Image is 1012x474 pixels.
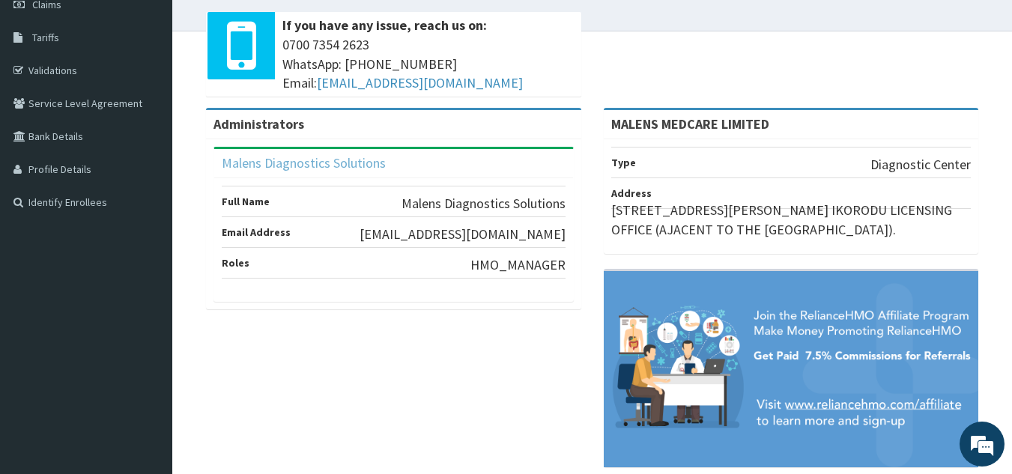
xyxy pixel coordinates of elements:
b: Address [611,186,652,200]
b: If you have any issue, reach us on: [282,16,487,34]
p: Diagnostic Center [870,155,971,174]
strong: MALENS MEDCARE LIMITED [611,115,769,133]
p: Malens Diagnostics Solutions [402,194,566,213]
span: 0700 7354 2623 WhatsApp: [PHONE_NUMBER] Email: [282,35,574,93]
span: Tariffs [32,31,59,44]
b: Full Name [222,195,270,208]
a: Malens Diagnostics Solutions [222,154,386,171]
b: Email Address [222,225,291,239]
p: [STREET_ADDRESS][PERSON_NAME] IKORODU LICENSING OFFICE (AJACENT TO THE [GEOGRAPHIC_DATA]). [611,201,972,239]
b: Administrators [213,115,304,133]
p: HMO_MANAGER [470,255,566,275]
b: Roles [222,256,249,270]
a: [EMAIL_ADDRESS][DOMAIN_NAME] [317,74,523,91]
p: [EMAIL_ADDRESS][DOMAIN_NAME] [360,225,566,244]
b: Type [611,156,636,169]
img: provider-team-banner.png [604,271,979,467]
